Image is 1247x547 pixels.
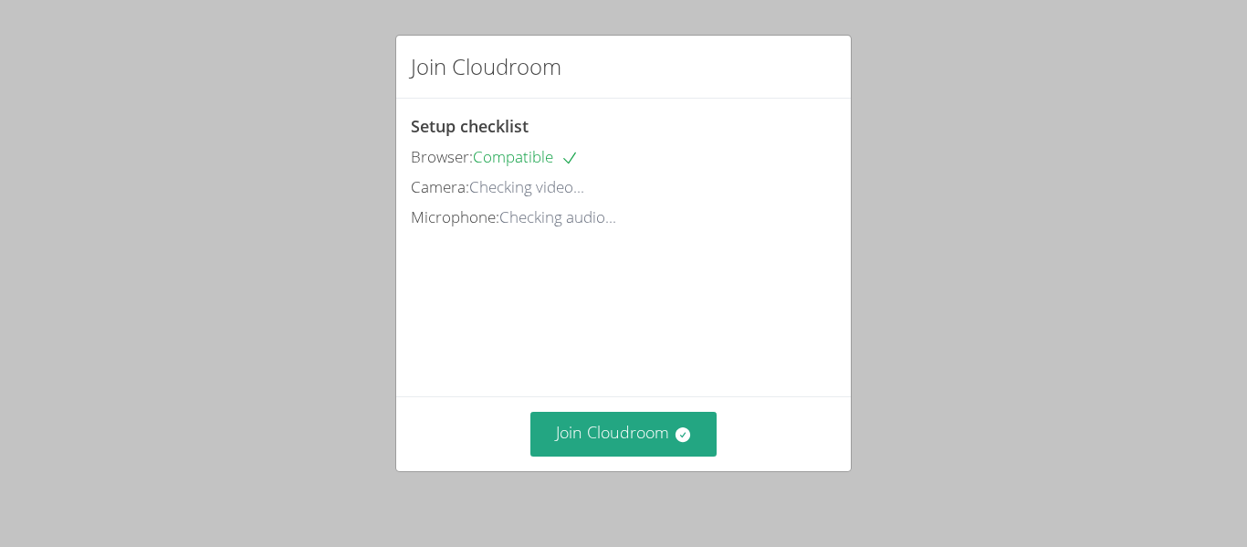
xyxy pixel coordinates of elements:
[530,412,718,457] button: Join Cloudroom
[411,115,529,137] span: Setup checklist
[473,146,579,167] span: Compatible
[411,50,561,83] h2: Join Cloudroom
[499,206,616,227] span: Checking audio...
[411,206,499,227] span: Microphone:
[411,146,473,167] span: Browser:
[411,176,469,197] span: Camera:
[469,176,584,197] span: Checking video...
